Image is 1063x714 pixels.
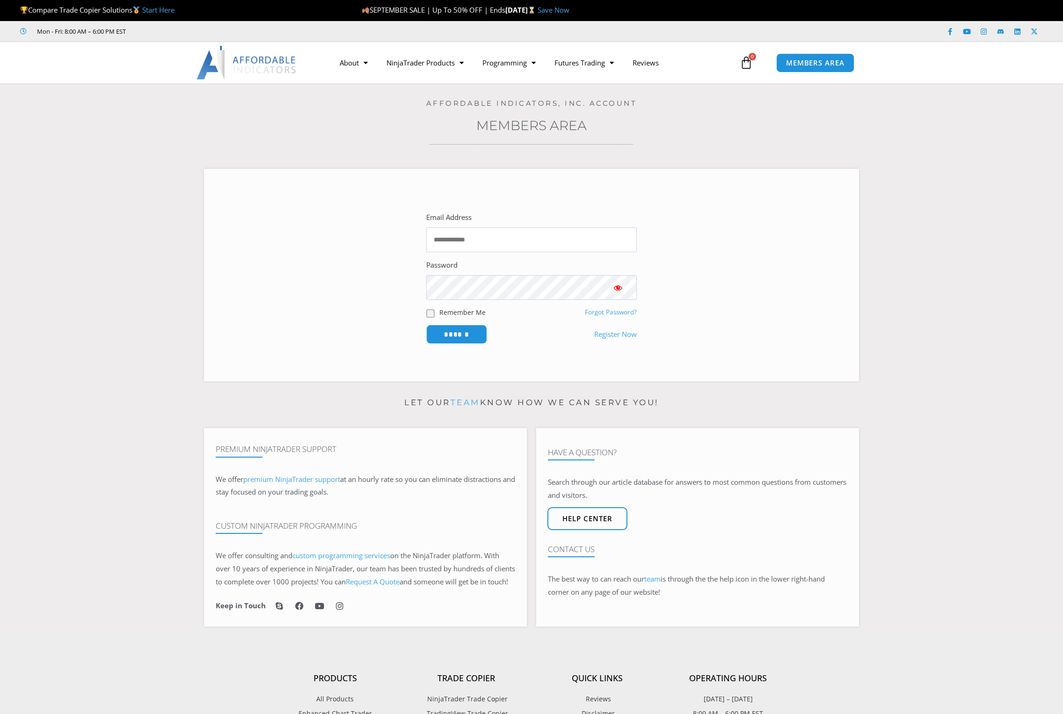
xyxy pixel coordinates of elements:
[749,53,756,60] span: 0
[269,693,400,705] a: All Products
[243,474,340,484] a: premium NinjaTrader support
[426,259,458,272] label: Password
[216,474,515,497] span: at an hourly rate so you can eliminate distractions and stay focused on your trading goals.
[505,5,538,15] strong: [DATE]
[548,476,847,502] p: Search through our article database for answers to most common questions from customers and visit...
[216,551,515,586] span: on the NinjaTrader platform. With over 10 years of experience in NinjaTrader, our team has been t...
[538,5,569,15] a: Save Now
[531,673,663,684] h4: Quick Links
[594,328,637,341] a: Register Now
[377,52,473,73] a: NinjaTrader Products
[216,601,266,610] h6: Keep in Touch
[362,7,369,14] img: 🍂
[316,693,354,705] span: All Products
[548,573,847,599] p: The best way to can reach our is through the the help icon in the lower right-hand corner on any ...
[599,275,637,300] button: Show password
[528,7,535,14] img: ⌛
[548,448,847,457] h4: Have A Question?
[663,693,794,705] p: [DATE] – [DATE]
[663,673,794,684] h4: Operating Hours
[776,53,854,73] a: MEMBERS AREA
[35,26,126,37] span: Mon - Fri: 8:00 AM – 6:00 PM EST
[726,49,767,76] a: 0
[547,507,627,530] a: Help center
[531,693,663,705] a: Reviews
[330,52,737,73] nav: Menu
[346,577,400,586] a: Request A Quote
[400,673,531,684] h4: Trade Copier
[583,693,611,705] span: Reviews
[292,551,390,560] a: custom programming services
[216,444,515,454] h4: Premium NinjaTrader Support
[451,398,480,407] a: team
[21,7,28,14] img: 🏆
[216,521,515,531] h4: Custom NinjaTrader Programming
[139,27,279,36] iframe: Customer reviews powered by Trustpilot
[545,52,623,73] a: Futures Trading
[20,5,175,15] span: Compare Trade Copier Solutions
[361,5,505,15] span: SEPTEMBER SALE | Up To 50% OFF | Ends
[786,59,845,66] span: MEMBERS AREA
[426,99,637,108] a: Affordable Indicators, Inc. Account
[562,515,612,522] span: Help center
[644,574,661,583] a: team
[426,211,472,224] label: Email Address
[204,395,859,410] p: Let our know how we can serve you!
[216,551,390,560] span: We offer consulting and
[476,117,587,133] a: Members Area
[585,308,637,316] a: Forgot Password?
[425,693,508,705] span: NinjaTrader Trade Copier
[216,474,243,484] span: We offer
[330,52,377,73] a: About
[473,52,545,73] a: Programming
[400,693,531,705] a: NinjaTrader Trade Copier
[439,307,486,317] label: Remember Me
[142,5,175,15] a: Start Here
[133,7,140,14] img: 🥇
[269,673,400,684] h4: Products
[623,52,668,73] a: Reviews
[548,545,847,554] h4: Contact Us
[197,46,297,80] img: LogoAI | Affordable Indicators – NinjaTrader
